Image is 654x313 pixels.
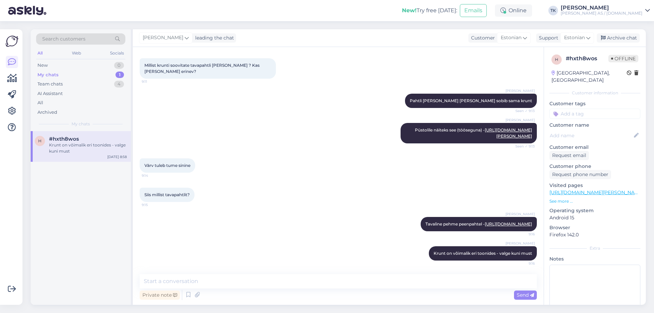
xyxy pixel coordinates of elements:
div: [PERSON_NAME] AS / [DOMAIN_NAME] [561,11,642,16]
p: Customer email [549,144,640,151]
span: [PERSON_NAME] [505,118,535,123]
div: Socials [109,49,125,58]
b: New! [402,7,417,14]
div: Online [495,4,532,17]
span: [PERSON_NAME] [143,34,183,42]
span: #hxth8wos [49,136,79,142]
div: Request phone number [549,170,611,179]
span: Millist krunti soovitate tavapahtli [PERSON_NAME] ? Kas [PERSON_NAME] erinev? [144,63,261,74]
span: Send [517,292,534,298]
div: Archive chat [597,33,640,43]
div: [PERSON_NAME] [561,5,642,11]
span: 9:16 [509,261,535,266]
div: 0 [114,62,124,69]
span: Püstolile näiteks see (tööseguna) - [415,127,532,139]
div: TK [548,6,558,15]
span: Siis millist tavapahtlit? [144,192,190,197]
a: [PERSON_NAME][PERSON_NAME] AS / [DOMAIN_NAME] [561,5,650,16]
span: Seen ✓ 9:13 [509,108,535,113]
p: See more ... [549,198,640,204]
span: Estonian [501,34,521,42]
div: Support [536,34,558,42]
p: Customer name [549,122,640,129]
div: [GEOGRAPHIC_DATA], [GEOGRAPHIC_DATA] [551,69,627,84]
span: Search customers [42,35,85,43]
span: [PERSON_NAME] [505,241,535,246]
div: 1 [115,72,124,78]
p: Android 15 [549,214,640,221]
p: Notes [549,255,640,263]
div: Team chats [37,81,63,88]
div: # hxth8wos [566,54,608,63]
div: AI Assistant [37,90,63,97]
span: h [38,138,42,143]
div: [DATE] 8:58 [107,154,127,159]
div: Web [71,49,82,58]
p: Visited pages [549,182,640,189]
span: Pahtli [PERSON_NAME] [PERSON_NAME] sobib sama krunt [410,98,532,103]
span: [PERSON_NAME] [505,88,535,93]
div: Request email [549,151,589,160]
p: Operating system [549,207,640,214]
div: My chats [37,72,59,78]
p: Browser [549,224,640,231]
p: Customer tags [549,100,640,107]
button: Emails [460,4,487,17]
span: Estonian [564,34,585,42]
input: Add name [550,132,633,139]
div: All [37,99,43,106]
input: Add a tag [549,109,640,119]
span: Krunt on võimalik eri toonides - valge kuni must [434,251,532,256]
div: Archived [37,109,57,116]
span: 9:16 [509,232,535,237]
div: Krunt on võimalik eri toonides - valge kuni must [49,142,127,154]
div: New [37,62,48,69]
span: 9:14 [142,173,167,178]
span: My chats [72,121,90,127]
img: Askly Logo [5,35,18,48]
span: Seen ✓ 9:13 [509,144,535,149]
span: Offline [608,55,638,62]
span: h [555,57,558,62]
a: [URL][DOMAIN_NAME][PERSON_NAME] [485,127,532,139]
a: [URL][DOMAIN_NAME] [485,221,532,226]
div: Extra [549,245,640,251]
div: Customer [468,34,495,42]
p: Firefox 142.0 [549,231,640,238]
div: Try free [DATE]: [402,6,457,15]
div: All [36,49,44,58]
span: 9:15 [142,202,167,207]
span: Tavaline pehme peenpahtel - [425,221,532,226]
span: 9:11 [142,79,167,84]
a: [URL][DOMAIN_NAME][PERSON_NAME] [549,189,643,195]
div: 4 [114,81,124,88]
div: Customer information [549,90,640,96]
span: [PERSON_NAME] [505,212,535,217]
div: Private note [140,291,180,300]
span: Värv tuleb tume sinine [144,163,190,168]
div: leading the chat [192,34,234,42]
p: Customer phone [549,163,640,170]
